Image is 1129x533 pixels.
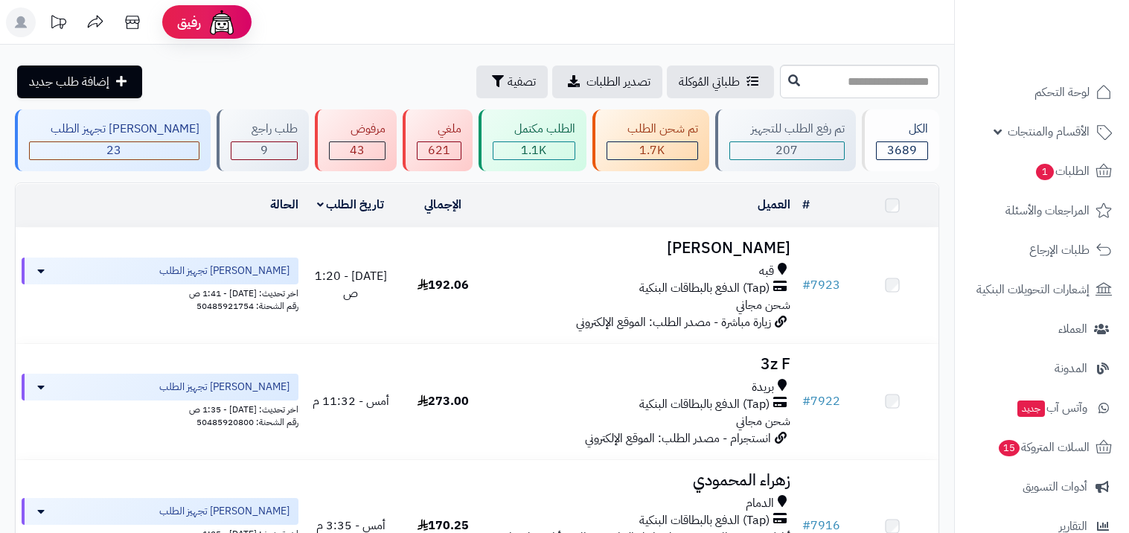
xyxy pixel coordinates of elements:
[976,279,1090,300] span: إشعارات التحويلات البنكية
[964,430,1120,465] a: السلات المتروكة15
[207,7,237,37] img: ai-face.png
[315,267,387,302] span: [DATE] - 1:20 ص
[196,299,298,313] span: رقم الشحنة: 50485921754
[859,109,943,171] a: الكل3689
[400,109,476,171] a: ملغي 621
[964,193,1120,229] a: المراجعات والأسئلة
[679,73,740,91] span: طلباتي المُوكلة
[639,141,665,159] span: 1.7K
[1029,240,1090,261] span: طلبات الإرجاع
[159,380,290,395] span: [PERSON_NAME] تجهيز الطلب
[876,121,929,138] div: الكل
[1034,82,1090,103] span: لوحة التحكم
[495,356,790,373] h3: 3z F
[607,142,698,159] div: 1694
[964,351,1120,386] a: المدونة
[712,109,859,171] a: تم رفع الطلب للتجهيز 207
[177,13,201,31] span: رفيق
[350,141,365,159] span: 43
[22,284,298,300] div: اخر تحديث: [DATE] - 1:41 ص
[312,109,400,171] a: مرفوض 43
[495,240,790,257] h3: [PERSON_NAME]
[1036,164,1054,180] span: 1
[428,141,450,159] span: 621
[159,504,290,519] span: [PERSON_NAME] تجهيز الطلب
[476,66,548,98] button: تصفية
[752,379,774,396] span: بريدة
[802,196,810,214] a: #
[964,311,1120,347] a: العملاء
[418,392,469,410] span: 273.00
[964,74,1120,110] a: لوحة التحكم
[1055,358,1087,379] span: المدونة
[493,142,575,159] div: 1092
[214,109,313,171] a: طلب راجع 9
[231,121,298,138] div: طلب راجع
[586,73,650,91] span: تصدير الطلبات
[730,142,844,159] div: 207
[1034,161,1090,182] span: الطلبات
[585,430,771,447] span: انستجرام - مصدر الطلب: الموقع الإلكتروني
[639,280,770,297] span: (Tap) الدفع بالبطاقات البنكية
[1008,121,1090,142] span: الأقسام والمنتجات
[802,392,840,410] a: #7922
[231,142,298,159] div: 9
[736,412,790,430] span: شحن مجاني
[159,264,290,278] span: [PERSON_NAME] تجهيز الطلب
[39,7,77,41] a: تحديثات المنصة
[22,400,298,416] div: اخر تحديث: [DATE] - 1:35 ص
[260,141,268,159] span: 9
[17,66,142,98] a: إضافة طلب جديد
[476,109,589,171] a: الطلب مكتمل 1.1K
[270,196,298,214] a: الحالة
[887,141,917,159] span: 3689
[997,437,1090,458] span: السلات المتروكة
[508,73,536,91] span: تصفية
[196,415,298,429] span: رقم الشحنة: 50485920800
[330,142,385,159] div: 43
[758,196,790,214] a: العميل
[736,296,790,314] span: شحن مجاني
[417,121,462,138] div: ملغي
[1016,398,1087,418] span: وآتس آب
[964,232,1120,268] a: طلبات الإرجاع
[1023,476,1087,497] span: أدوات التسويق
[493,121,575,138] div: الطلب مكتمل
[418,276,469,294] span: 192.06
[589,109,713,171] a: تم شحن الطلب 1.7K
[775,141,798,159] span: 207
[607,121,699,138] div: تم شحن الطلب
[418,142,461,159] div: 621
[759,263,774,280] span: قبه
[667,66,774,98] a: طلباتي المُوكلة
[1017,400,1045,417] span: جديد
[729,121,845,138] div: تم رفع الطلب للتجهيز
[964,272,1120,307] a: إشعارات التحويلات البنكية
[639,396,770,413] span: (Tap) الدفع بالبطاقات البنكية
[1005,200,1090,221] span: المراجعات والأسئلة
[424,196,461,214] a: الإجمالي
[1058,319,1087,339] span: العملاء
[802,276,810,294] span: #
[964,390,1120,426] a: وآتس آبجديد
[552,66,662,98] a: تصدير الطلبات
[495,472,790,489] h3: زهراء المحمودي
[29,121,199,138] div: [PERSON_NAME] تجهيز الطلب
[964,153,1120,189] a: الطلبات1
[639,512,770,529] span: (Tap) الدفع بالبطاقات البنكية
[746,495,774,512] span: الدمام
[313,392,389,410] span: أمس - 11:32 م
[329,121,386,138] div: مرفوض
[964,469,1120,505] a: أدوات التسويق
[999,440,1020,456] span: 15
[30,142,199,159] div: 23
[802,276,840,294] a: #7923
[802,392,810,410] span: #
[317,196,385,214] a: تاريخ الطلب
[576,313,771,331] span: زيارة مباشرة - مصدر الطلب: الموقع الإلكتروني
[106,141,121,159] span: 23
[12,109,214,171] a: [PERSON_NAME] تجهيز الطلب 23
[521,141,546,159] span: 1.1K
[29,73,109,91] span: إضافة طلب جديد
